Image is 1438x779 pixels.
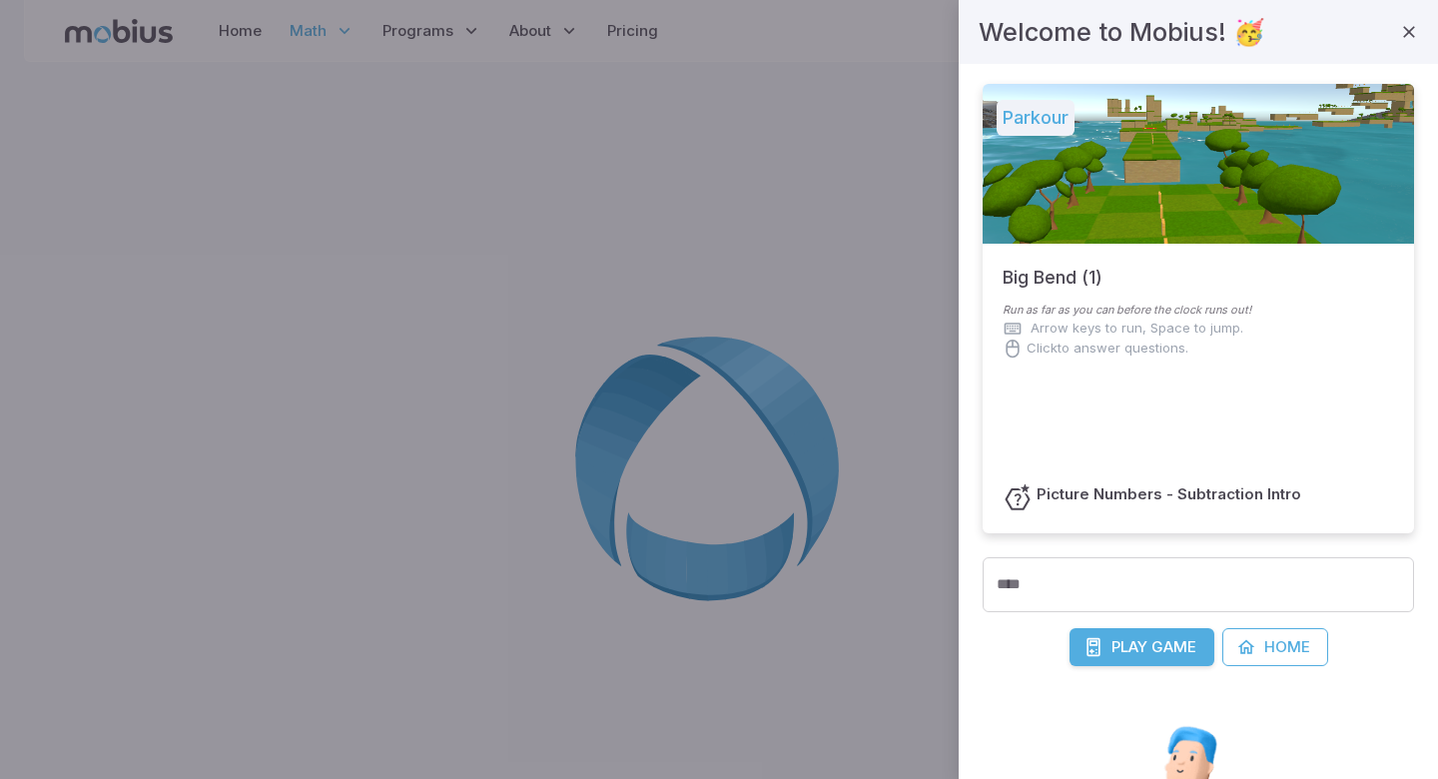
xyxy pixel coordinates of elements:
p: Arrow keys to run, Space to jump. [1031,319,1243,339]
h6: Picture Numbers - Subtraction Intro [1037,483,1301,505]
h5: Big Bend (1) [1003,244,1102,292]
span: Game [1151,636,1196,658]
h4: Welcome to Mobius! 🥳 [979,12,1265,52]
p: Click to answer questions. [1027,339,1188,359]
a: Home [1222,628,1328,666]
p: Run as far as you can before the clock runs out! [1003,302,1394,319]
button: PlayGame [1070,628,1214,666]
h5: Parkour [997,100,1075,136]
span: Play [1111,636,1147,658]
